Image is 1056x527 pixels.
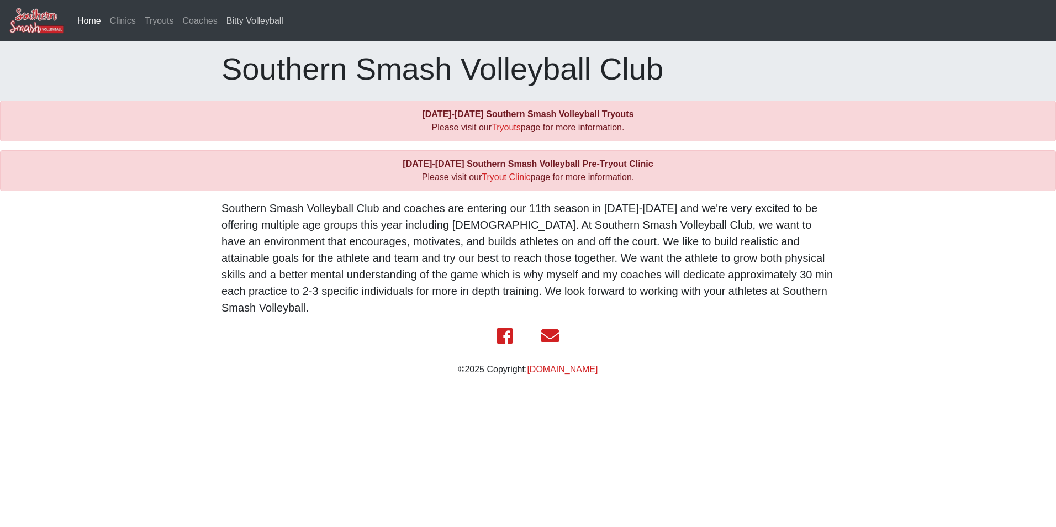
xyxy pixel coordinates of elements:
a: Clinics [105,10,140,32]
b: [DATE]-[DATE] Southern Smash Volleyball Pre-Tryout Clinic [403,159,653,168]
a: Coaches [178,10,222,32]
a: Tryout Clinic [482,172,530,182]
a: Tryouts [140,10,178,32]
p: Southern Smash Volleyball Club and coaches are entering our 11th season in [DATE]-[DATE] and we'r... [221,200,835,316]
img: Southern Smash Volleyball [9,7,64,34]
a: Bitty Volleyball [222,10,288,32]
a: Tryouts [492,123,521,132]
h1: Southern Smash Volleyball Club [221,50,835,87]
a: Home [73,10,105,32]
b: [DATE]-[DATE] Southern Smash Volleyball Tryouts [422,109,633,119]
a: [DOMAIN_NAME] [527,365,598,374]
